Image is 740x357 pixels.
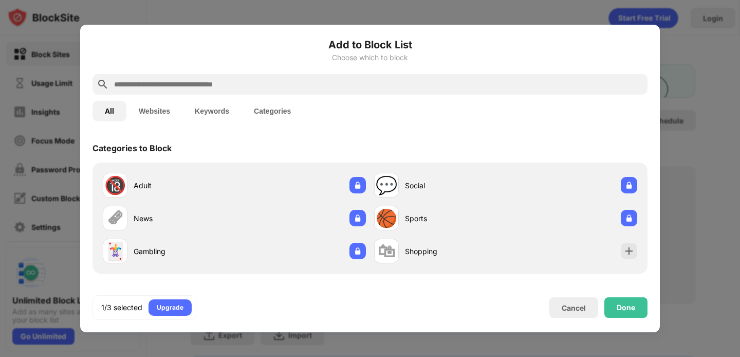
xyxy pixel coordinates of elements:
[376,175,397,196] div: 💬
[182,101,242,121] button: Keywords
[562,304,586,312] div: Cancel
[617,304,635,312] div: Done
[92,143,172,153] div: Categories to Block
[134,213,234,224] div: News
[104,175,126,196] div: 🔞
[101,302,142,313] div: 1/3 selected
[106,208,124,229] div: 🗞
[376,208,397,229] div: 🏀
[92,101,126,121] button: All
[134,180,234,191] div: Adult
[242,101,303,121] button: Categories
[405,213,506,224] div: Sports
[104,241,126,262] div: 🃏
[405,180,506,191] div: Social
[157,302,183,313] div: Upgrade
[134,246,234,257] div: Gambling
[405,246,506,257] div: Shopping
[378,241,395,262] div: 🛍
[92,53,647,62] div: Choose which to block
[92,37,647,52] h6: Add to Block List
[97,78,109,91] img: search.svg
[126,101,182,121] button: Websites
